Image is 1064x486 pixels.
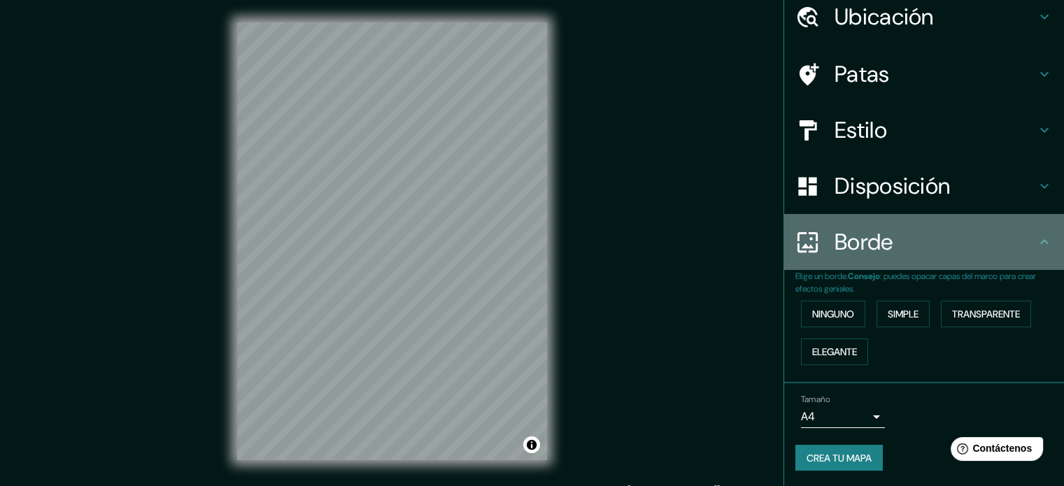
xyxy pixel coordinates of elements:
[835,59,890,89] font: Patas
[877,301,930,327] button: Simple
[835,227,893,257] font: Borde
[807,452,872,464] font: Crea tu mapa
[952,308,1020,320] font: Transparente
[523,436,540,453] button: Activar o desactivar atribución
[835,171,950,201] font: Disposición
[939,431,1049,471] iframe: Lanzador de widgets de ayuda
[888,308,918,320] font: Simple
[835,2,934,31] font: Ubicación
[801,409,815,424] font: A4
[801,406,885,428] div: A4
[812,308,854,320] font: Ninguno
[835,115,887,145] font: Estilo
[795,271,1036,294] font: : puedes opacar capas del marco para crear efectos geniales.
[801,338,868,365] button: Elegante
[795,445,883,471] button: Crea tu mapa
[784,46,1064,102] div: Patas
[941,301,1031,327] button: Transparente
[237,22,547,460] canvas: Mapa
[812,345,857,358] font: Elegante
[848,271,880,282] font: Consejo
[784,158,1064,214] div: Disposición
[784,102,1064,158] div: Estilo
[801,301,865,327] button: Ninguno
[784,214,1064,270] div: Borde
[795,271,848,282] font: Elige un borde.
[801,394,830,405] font: Tamaño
